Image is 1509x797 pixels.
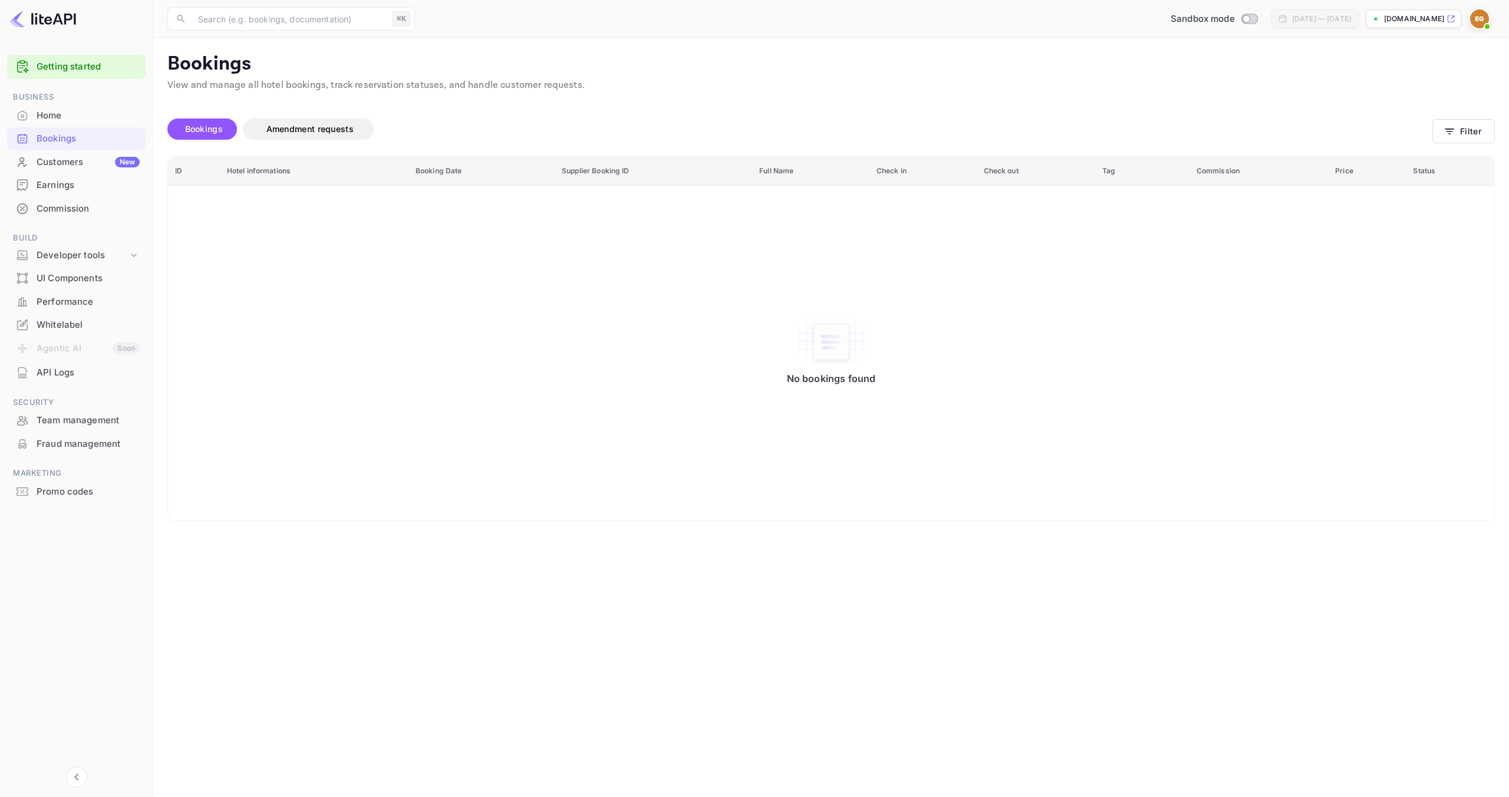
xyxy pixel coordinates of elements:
div: Getting started [7,55,146,79]
a: Bookings [7,127,146,149]
a: Commission [7,197,146,219]
div: CustomersNew [7,151,146,174]
div: New [115,157,140,167]
th: Price [1328,157,1406,186]
th: Booking Date [408,157,555,186]
a: Home [7,104,146,126]
span: Business [7,91,146,104]
span: Marketing [7,467,146,480]
div: Whitelabel [7,314,146,337]
div: Customers [37,156,140,169]
span: Build [7,232,146,245]
img: Eduardo Granados [1470,9,1489,28]
div: Performance [7,291,146,314]
div: UI Components [7,267,146,290]
div: Performance [37,295,140,309]
div: Bookings [37,132,140,146]
div: Promo codes [37,485,140,499]
div: Home [7,104,146,127]
span: Bookings [185,124,223,134]
span: Sandbox mode [1171,12,1235,26]
img: LiteAPI logo [9,9,76,28]
div: Promo codes [7,480,146,503]
a: API Logs [7,361,146,383]
a: Promo codes [7,480,146,502]
th: Supplier Booking ID [555,157,752,186]
div: Whitelabel [37,318,140,332]
div: Bookings [7,127,146,150]
span: Security [7,396,146,409]
div: Home [37,109,140,123]
div: Developer tools [7,245,146,266]
th: Tag [1095,157,1190,186]
div: API Logs [7,361,146,384]
div: Fraud management [37,437,140,451]
a: Whitelabel [7,314,146,335]
input: Search (e.g. bookings, documentation) [191,7,388,31]
div: Switch to Production mode [1166,12,1262,26]
div: API Logs [37,366,140,380]
th: Check in [869,157,977,186]
a: Fraud management [7,433,146,455]
span: Amendment requests [266,124,354,134]
th: Status [1406,157,1494,186]
div: Commission [7,197,146,220]
table: booking table [168,157,1494,521]
button: Collapse navigation [66,766,87,788]
a: Team management [7,409,146,431]
th: ID [168,157,220,186]
a: UI Components [7,267,146,289]
p: No bookings found [787,373,876,384]
img: No bookings found [796,317,866,367]
div: Team management [37,414,140,427]
div: Earnings [7,174,146,197]
div: Team management [7,409,146,432]
div: account-settings tabs [167,118,1432,140]
div: [DATE] — [DATE] [1292,14,1351,24]
th: Hotel informations [220,157,408,186]
button: Filter [1432,119,1495,143]
div: UI Components [37,272,140,285]
div: Commission [37,202,140,216]
th: Check out [977,157,1095,186]
a: CustomersNew [7,151,146,173]
p: [DOMAIN_NAME] [1384,14,1444,24]
p: Bookings [167,52,1495,76]
p: View and manage all hotel bookings, track reservation statuses, and handle customer requests. [167,78,1495,93]
th: Full Name [752,157,869,186]
a: Getting started [37,60,140,74]
a: Performance [7,291,146,312]
div: Developer tools [37,249,128,262]
div: ⌘K [393,11,410,27]
th: Commission [1190,157,1328,186]
div: Fraud management [7,433,146,456]
a: Earnings [7,174,146,196]
div: Earnings [37,179,140,192]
